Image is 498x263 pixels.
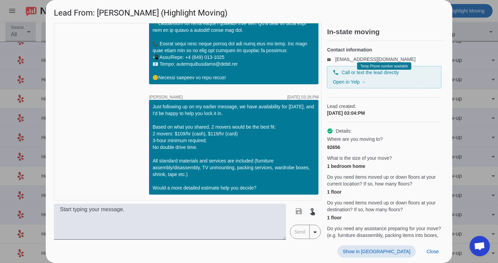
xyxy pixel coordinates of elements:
[470,236,490,256] div: Open chat
[335,57,415,62] a: [EMAIL_ADDRESS][DOMAIN_NAME]
[327,136,382,143] span: Where are you moving to?
[327,189,441,195] div: 1 floor
[327,58,335,61] mat-icon: email
[327,225,441,245] span: Do you need any assistance preparing for your move? (e.g. furniture disassembly, packing items in...
[327,214,441,221] div: 1 floor
[327,28,444,35] h2: In-state moving
[152,103,315,191] div: Just following up on my earlier message, we have availability for [DATE], and I'd be happy to hel...
[327,155,392,161] span: What is the size of your move?
[327,103,441,110] span: Lead created:
[333,69,339,75] mat-icon: phone
[149,95,183,99] span: [PERSON_NAME]
[287,95,318,99] div: [DATE] 03:26:PM
[327,144,441,151] div: 92656
[360,64,408,68] span: Temp Phone number available
[343,249,410,254] span: Show in [GEOGRAPHIC_DATA]
[327,199,441,213] span: Do you need items moved up or down floors at your destination? If so, how many floors?
[336,128,352,134] span: Details:
[327,163,441,170] div: 1 bedroom home
[327,46,441,53] h4: Contact information
[311,228,319,236] mat-icon: arrow_drop_down
[327,128,333,134] mat-icon: check_circle
[337,245,416,258] button: Show in [GEOGRAPHIC_DATA]
[327,174,441,187] span: Do you need items moved up or down floors at your current location? If so, how many floors?
[308,207,316,215] mat-icon: touch_app
[333,79,366,85] a: Open in Yelp →
[427,249,439,254] span: Close
[421,245,444,258] button: Close
[327,110,441,116] div: [DATE] 03:04:PM
[341,69,399,76] span: Call or text the lead directly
